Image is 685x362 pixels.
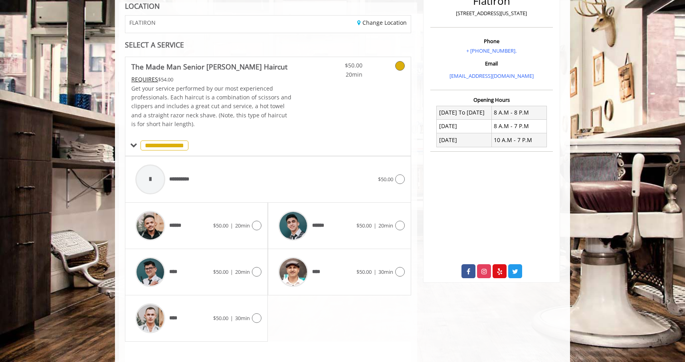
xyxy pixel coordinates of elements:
span: | [230,268,233,275]
p: Get your service performed by our most experienced professionals. Each haircut is a combination o... [131,84,292,129]
td: 8 A.M - 7 P.M [491,119,546,133]
b: LOCATION [125,1,160,11]
h3: Email [432,61,551,66]
td: 10 A.M - 7 P.M [491,133,546,147]
span: 20min [378,222,393,229]
span: | [230,222,233,229]
span: 20min [235,268,250,275]
td: [DATE] [437,133,492,147]
span: | [374,268,376,275]
span: $50.00 [378,176,393,183]
span: $50.00 [356,268,372,275]
span: 30min [235,315,250,322]
span: 20min [235,222,250,229]
span: 30min [378,268,393,275]
a: Change Location [357,19,407,26]
p: [STREET_ADDRESS][US_STATE] [432,9,551,18]
span: | [230,315,233,322]
span: FLATIRON [129,20,156,26]
td: [DATE] [437,119,492,133]
span: $50.00 [213,268,228,275]
a: [EMAIL_ADDRESS][DOMAIN_NAME] [449,72,534,79]
td: [DATE] To [DATE] [437,106,492,119]
span: $50.00 [213,315,228,322]
span: | [374,222,376,229]
div: $54.00 [131,75,292,84]
span: $50.00 [315,61,362,70]
a: + [PHONE_NUMBER]. [466,47,517,54]
span: This service needs some Advance to be paid before we block your appointment [131,75,158,83]
div: SELECT A SERVICE [125,41,411,49]
td: 8 A.M - 8 P.M [491,106,546,119]
span: $50.00 [213,222,228,229]
h3: Opening Hours [430,97,553,103]
b: The Made Man Senior [PERSON_NAME] Haircut [131,61,287,72]
h3: Phone [432,38,551,44]
span: $50.00 [356,222,372,229]
span: 20min [315,70,362,79]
